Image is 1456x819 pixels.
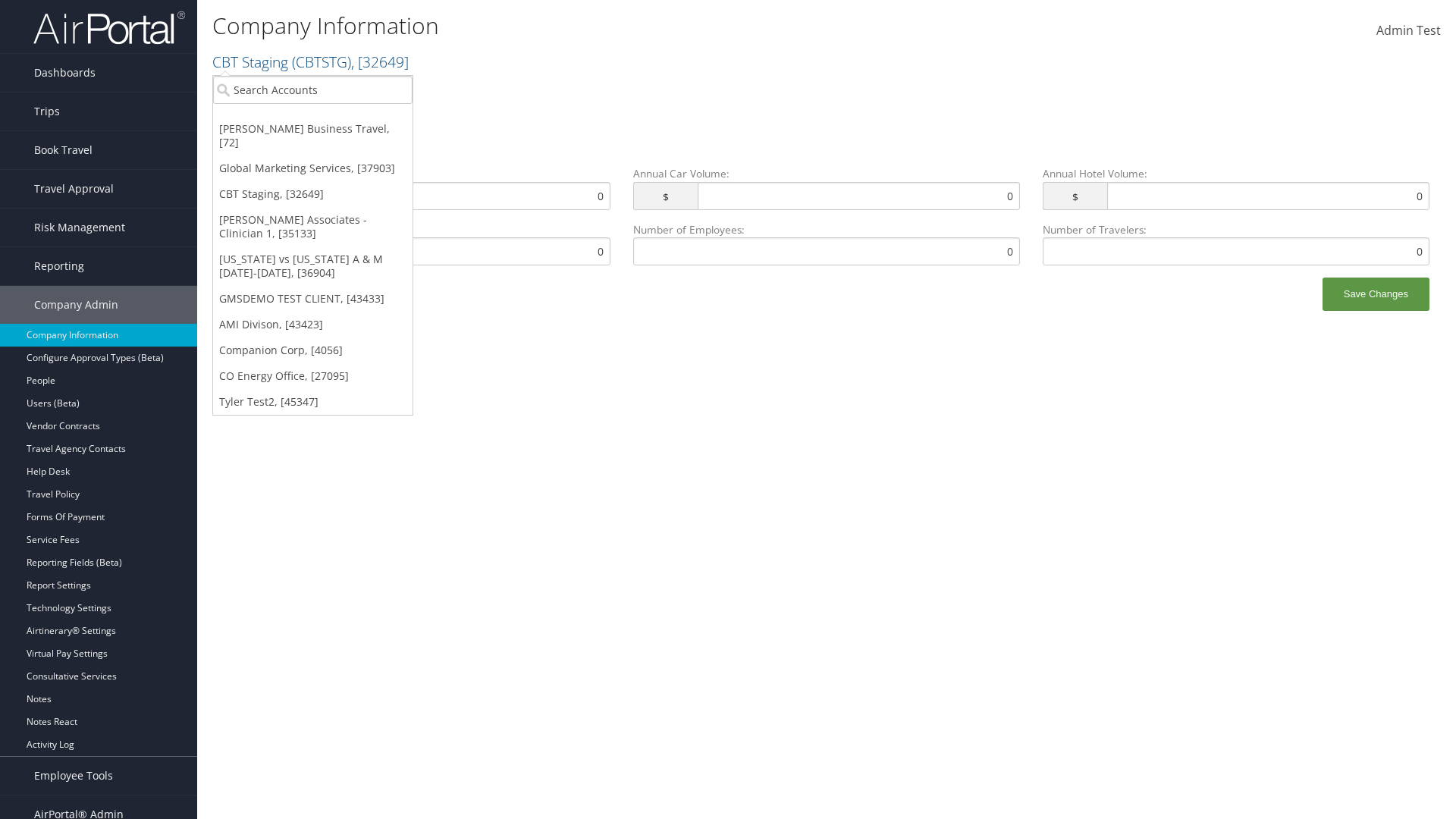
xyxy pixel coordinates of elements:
input: Annual Air Bookings: [224,237,610,265]
a: CBT Staging [212,52,409,72]
input: Number of Employees: [633,237,1020,265]
span: $ [1043,182,1107,210]
input: Annual Hotel Volume: $ [1107,182,1429,210]
input: Annual Air Volume: $ [288,182,610,210]
input: Number of Travelers: [1043,237,1429,265]
a: Admin Test [1376,8,1441,55]
span: Dashboards [34,54,96,92]
input: Search Accounts [213,76,413,104]
label: Number of Travelers: [1043,222,1429,265]
label: Annual Air Bookings: [224,222,610,265]
span: Travel Approval [34,170,114,208]
a: Tyler Test2, [45347] [213,389,413,415]
a: [US_STATE] vs [US_STATE] A & M [DATE]-[DATE], [36904] [213,246,413,286]
label: Annual Hotel Volume: [1043,166,1429,221]
span: , [ 32649 ] [351,52,409,72]
a: AMI Divison, [43423] [213,312,413,337]
a: Global Marketing Services, [37903] [213,155,413,181]
a: [PERSON_NAME] Business Travel, [72] [213,116,413,155]
span: ( CBTSTG ) [292,52,351,72]
label: Number of Employees: [633,222,1020,265]
img: airportal-logo.png [33,10,185,45]
span: Admin Test [1376,22,1441,39]
span: Book Travel [34,131,93,169]
a: Companion Corp, [4056] [213,337,413,363]
label: Annual Air Volume: [224,166,610,221]
a: [PERSON_NAME] Associates - Clinician 1, [35133] [213,207,413,246]
span: Reporting [34,247,84,285]
span: Trips [34,93,60,130]
span: Employee Tools [34,757,113,795]
span: Risk Management [34,209,125,246]
a: CBT Staging, [32649] [213,181,413,207]
h1: Company Information [212,10,1031,42]
a: CO Energy Office, [27095] [213,363,413,389]
button: Save Changes [1323,278,1429,311]
input: Annual Car Volume: $ [698,182,1020,210]
a: GMSDEMO TEST CLIENT, [43433] [213,286,413,312]
span: Company Admin [34,286,118,324]
label: Annual Car Volume: [633,166,1020,221]
span: $ [633,182,698,210]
